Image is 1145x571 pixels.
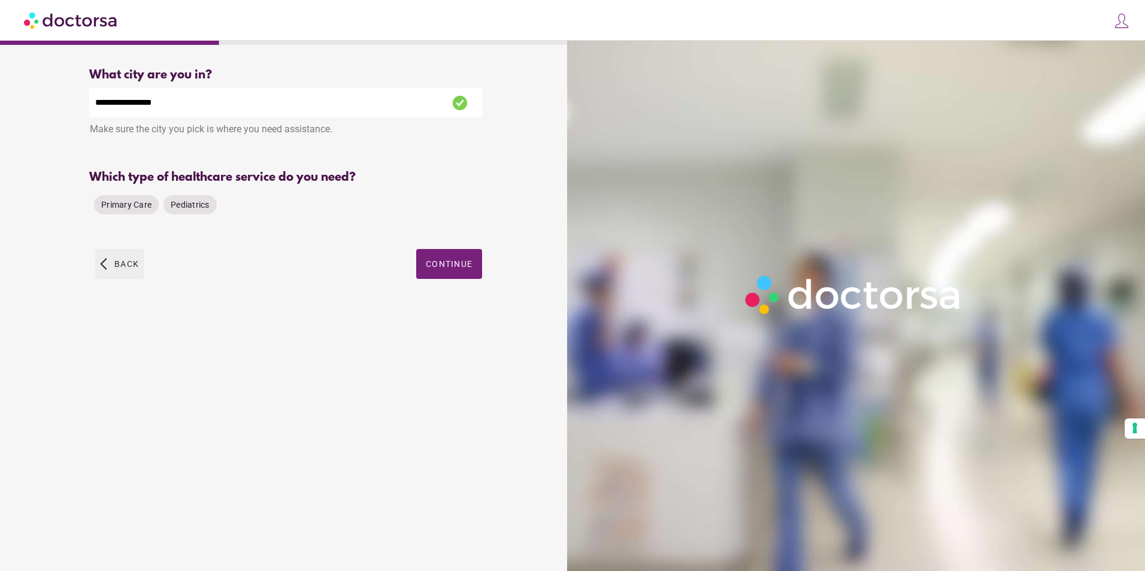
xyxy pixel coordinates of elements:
span: Primary Care [101,200,152,209]
button: arrow_back_ios Back [95,249,144,279]
span: Continue [426,259,472,269]
img: Doctorsa.com [24,7,119,34]
div: What city are you in? [89,68,482,82]
span: Pediatrics [171,200,210,209]
img: icons8-customer-100.png [1113,13,1130,29]
button: Your consent preferences for tracking technologies [1125,418,1145,439]
div: Make sure the city you pick is where you need assistance. [89,117,482,144]
span: Back [114,259,139,269]
div: Which type of healthcare service do you need? [89,171,482,184]
img: Logo-Doctorsa-trans-White-partial-flat.png [739,269,968,320]
button: Continue [416,249,482,279]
